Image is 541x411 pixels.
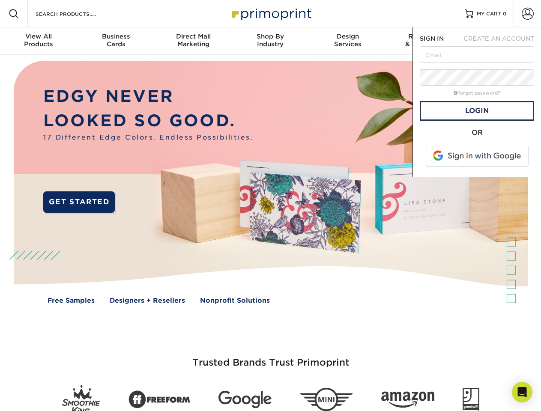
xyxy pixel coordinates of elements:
img: Google [218,391,272,408]
div: Industry [232,33,309,48]
div: & Templates [386,33,463,48]
div: Cards [77,33,154,48]
img: Amazon [381,392,434,408]
a: GET STARTED [43,191,115,213]
span: MY CART [477,10,501,18]
div: Services [309,33,386,48]
span: 0 [503,11,507,17]
a: BusinessCards [77,27,154,55]
div: OR [420,128,534,138]
div: Marketing [155,33,232,48]
span: CREATE AN ACCOUNT [463,35,534,42]
a: Login [420,101,534,121]
span: SIGN IN [420,35,444,42]
div: Open Intercom Messenger [512,382,532,402]
h3: Trusted Brands Trust Primoprint [20,337,521,378]
a: Direct MailMarketing [155,27,232,55]
span: Resources [386,33,463,40]
span: Shop By [232,33,309,40]
span: Design [309,33,386,40]
span: Business [77,33,154,40]
iframe: Google Customer Reviews [2,385,73,408]
a: Resources& Templates [386,27,463,55]
img: Goodwill [463,388,479,411]
span: 17 Different Edge Colors. Endless Possibilities. [43,133,253,143]
p: EDGY NEVER [43,84,253,109]
input: Email [420,46,534,63]
a: Nonprofit Solutions [200,296,270,306]
img: Primoprint [228,4,314,23]
span: Direct Mail [155,33,232,40]
p: LOOKED SO GOOD. [43,109,253,133]
a: Shop ByIndustry [232,27,309,55]
input: SEARCH PRODUCTS..... [35,9,118,19]
a: Designers + Resellers [110,296,185,306]
a: Free Samples [48,296,95,306]
a: DesignServices [309,27,386,55]
a: forgot password? [454,90,500,96]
